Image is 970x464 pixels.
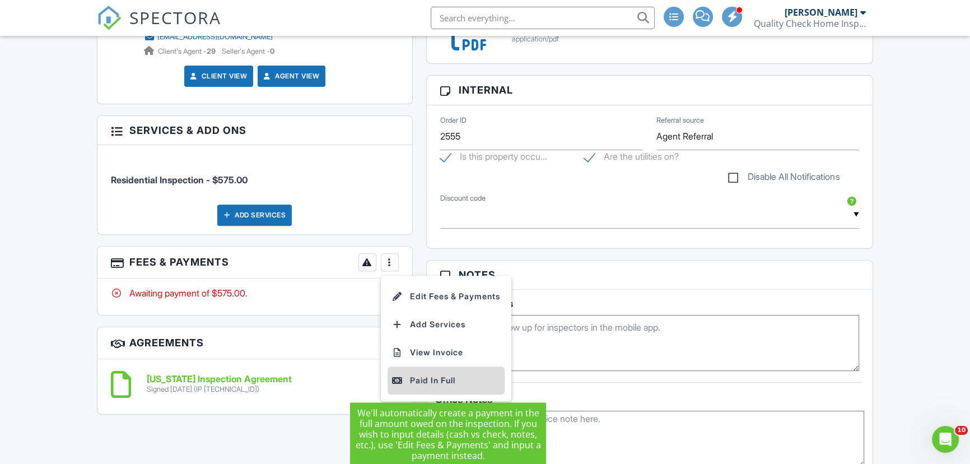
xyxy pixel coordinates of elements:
h3: Fees & Payments [97,247,412,279]
a: Client View [188,71,248,82]
h3: Internal [427,76,873,105]
a: [US_STATE] Inspection Agreement Signed [DATE] (IP [TECHNICAL_ID]) [147,374,292,394]
span: SPECTORA [129,6,221,29]
li: Service: Residential Inspection [111,154,398,195]
img: The Best Home Inspection Software - Spectora [97,6,122,30]
a: SPECTORA [97,15,221,39]
h5: Inspector Notes [440,298,859,309]
label: Are the utilities on? [584,151,679,165]
div: Office Notes [435,394,864,405]
input: Search everything... [431,7,655,29]
label: Is this property occupied? [440,151,547,165]
div: Add Services [217,205,292,226]
iframe: Intercom live chat [932,426,959,453]
h3: Notes [427,261,873,290]
label: Disable All Notifications [728,171,840,185]
div: application/pdf [512,35,859,44]
span: Client's Agent - [158,47,217,55]
label: Order ID [440,115,467,126]
span: Seller's Agent - [222,47,274,55]
div: Signed [DATE] (IP [TECHNICAL_ID]) [147,385,292,394]
div: Awaiting payment of $575.00. [111,287,398,299]
span: Residential Inspection - $575.00 [111,174,248,185]
a: Agent View [262,71,319,82]
label: Referral source [656,115,704,126]
h3: Services & Add ons [97,116,412,145]
h6: [US_STATE] Inspection Agreement [147,374,292,384]
span: 10 [955,426,968,435]
strong: 29 [207,47,216,55]
strong: 0 [270,47,274,55]
div: [PERSON_NAME] [785,7,857,18]
div: Quality Check Home Inspection [754,18,866,29]
label: Discount code [440,193,486,203]
h3: Agreements [97,327,412,359]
